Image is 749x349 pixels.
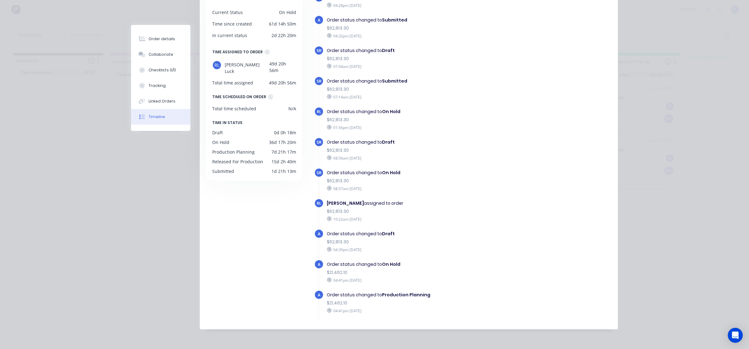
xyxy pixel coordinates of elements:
div: 10:22am [DATE] [327,216,510,222]
div: $62,813.30 [327,239,510,245]
b: On Hold [382,261,400,267]
div: 36d 17h 20m [269,139,296,146]
div: In current status [212,32,247,39]
span: RL [317,200,321,206]
button: Order details [131,31,190,47]
div: Linked Orders [149,98,175,104]
div: Order status changed to [327,170,510,176]
div: $62,813.30 [327,178,510,184]
div: $62,813.30 [327,147,510,154]
div: On Hold [279,9,296,16]
div: 04:32pm [DATE] [327,33,510,39]
span: A [318,17,321,23]
div: Open Intercom Messenger [728,328,743,343]
div: Order status changed to [327,108,510,115]
b: On Hold [382,108,400,115]
div: 15d 2h 40m [272,158,296,165]
div: $62,813.30 [327,86,510,93]
div: Current Status [212,9,243,16]
div: Total time scheduled [212,105,256,112]
span: A [318,292,321,298]
div: Order details [149,36,175,42]
div: 2d 22h 20m [272,32,296,39]
b: Submitted [382,17,407,23]
div: 07:04am [DATE] [327,64,510,69]
div: 7d 21h 17m [272,149,296,155]
div: N/A [288,105,296,112]
button: Timeline [131,109,190,125]
div: On Hold [212,139,229,146]
div: Total time assigned [212,79,253,86]
div: 07:14am [DATE] [327,94,510,100]
div: Order status changed to [327,292,510,298]
div: Order status changed to [327,17,510,23]
b: Production Planning [382,292,430,298]
button: Collaborate [131,47,190,62]
div: Submitted [212,168,234,174]
div: 04:28pm [DATE] [327,2,510,8]
div: Order status changed to [327,231,510,237]
div: 49d 20h 56m [269,79,296,86]
div: TIME ASSIGNED TO ORDER [212,49,263,55]
div: Order status changed to [327,78,510,84]
button: Checklists 0/0 [131,62,190,78]
div: Order status changed to [327,139,510,146]
span: RL [317,109,321,115]
span: SR [316,170,321,176]
button: Linked Orders [131,93,190,109]
div: Draft [212,129,223,136]
div: 1d 21h 13m [272,168,296,174]
div: $62,813.30 [327,117,510,123]
div: Order status changed to [327,261,510,268]
div: TIME SCHEDULED ON ORDER [212,93,266,100]
div: 08:56am [DATE] [327,155,510,161]
div: Checklists 0/0 [149,67,176,73]
div: Collaborate [149,52,173,57]
div: Timeline [149,114,165,120]
span: SR [316,78,321,84]
div: $21,462.10 [327,300,510,306]
span: TIME IN STATUS [212,119,242,126]
div: 0d 0h 18m [274,129,296,136]
span: [PERSON_NAME] Luck [225,60,270,74]
div: Time since created [212,21,252,27]
b: Draft [382,47,395,54]
b: On Hold [382,170,400,176]
div: 04:41pm [DATE] [327,277,510,283]
div: $62,813.30 [327,55,510,62]
div: $62,813.30 [327,25,510,31]
div: Order status changed to [327,47,510,54]
div: 61d 14h 50m [269,21,296,27]
div: assigned to order [327,200,510,207]
span: SR [316,48,321,54]
div: RL [212,60,222,70]
button: Tracking [131,78,190,93]
div: 49d 20h 56m [269,60,296,74]
div: 08:57am [DATE] [327,186,510,191]
span: A [318,231,321,237]
div: Production Planning [212,149,255,155]
b: [PERSON_NAME] [327,200,364,206]
b: Submitted [382,78,407,84]
span: A [318,261,321,267]
div: $62,813.30 [327,208,510,215]
b: Draft [382,231,395,237]
span: SR [316,139,321,145]
b: Draft [382,139,395,145]
div: 04:39pm [DATE] [327,247,510,252]
div: 04:41pm [DATE] [327,308,510,313]
div: Tracking [149,83,166,88]
div: $21,462.10 [327,269,510,276]
div: Released For Production [212,158,263,165]
div: 01:56pm [DATE] [327,125,510,130]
